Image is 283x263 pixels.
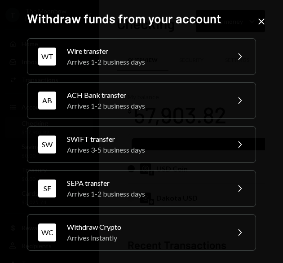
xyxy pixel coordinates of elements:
div: WT [38,48,56,66]
button: SWSWIFT transferArrives 3-5 business days [27,126,256,163]
div: SWIFT transfer [67,134,223,145]
h2: Withdraw funds from your account [27,10,256,27]
div: ACH Bank transfer [67,90,223,101]
div: Arrives 1-2 business days [67,57,223,67]
div: SE [38,180,56,197]
div: Arrives 1-2 business days [67,101,223,111]
button: ABACH Bank transferArrives 1-2 business days [27,82,256,119]
div: SW [38,136,56,153]
div: SEPA transfer [67,178,223,188]
button: SESEPA transferArrives 1-2 business days [27,170,256,207]
button: WCWithdraw CryptoArrives instantly [27,214,256,251]
div: Arrives 1-2 business days [67,188,223,199]
div: Withdraw Crypto [67,222,223,232]
div: AB [38,92,56,110]
button: WTWire transferArrives 1-2 business days [27,38,256,75]
div: Wire transfer [67,46,223,57]
div: Arrives instantly [67,232,223,243]
div: Arrives 3-5 business days [67,145,223,155]
div: WC [38,224,56,241]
